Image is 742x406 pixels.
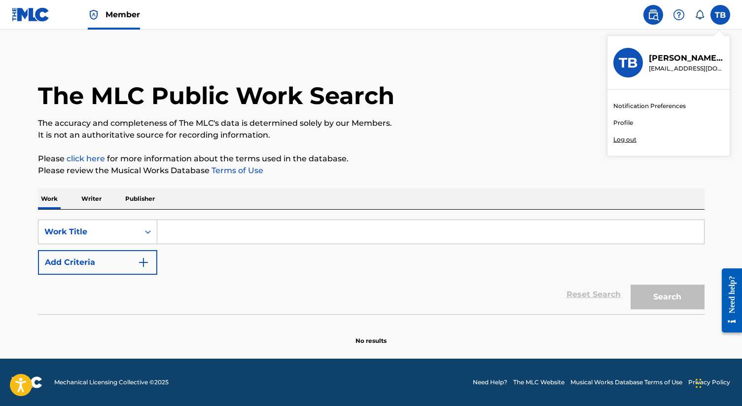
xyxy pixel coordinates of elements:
a: Profile [613,118,633,127]
img: logo [12,376,42,388]
a: Notification Preferences [613,102,686,111]
img: help [673,9,685,21]
a: Public Search [643,5,663,25]
img: 9d2ae6d4665cec9f34b9.svg [138,257,149,268]
p: Taylor Burkett [649,52,724,64]
div: User Menu [710,5,730,25]
iframe: Chat Widget [693,359,742,406]
span: Mechanical Licensing Collective © 2025 [54,378,169,387]
p: The accuracy and completeness of The MLC's data is determined solely by our Members. [38,117,705,129]
button: Add Criteria [38,250,157,275]
p: No results [355,325,387,345]
img: Top Rightsholder [88,9,100,21]
p: Writer [78,188,105,209]
a: Terms of Use [210,166,263,175]
a: Need Help? [473,378,507,387]
a: Privacy Policy [688,378,730,387]
div: Help [669,5,689,25]
h1: The MLC Public Work Search [38,81,394,111]
h3: TB [619,54,637,72]
span: Member [106,9,140,20]
a: click here [67,154,105,163]
p: Please for more information about the terms used in the database. [38,153,705,165]
div: Work Title [44,226,133,238]
a: The MLC Website [513,378,565,387]
p: Log out [613,135,636,144]
img: MLC Logo [12,7,50,22]
img: search [647,9,659,21]
p: Please review the Musical Works Database [38,165,705,177]
iframe: Resource Center [714,261,742,340]
p: It is not an authoritative source for recording information. [38,129,705,141]
p: Work [38,188,61,209]
a: Musical Works Database Terms of Use [570,378,682,387]
p: Publisher [122,188,158,209]
p: tpburkett@icloud.com [649,64,724,73]
div: Notifications [695,10,705,20]
form: Search Form [38,220,705,314]
div: Drag [696,369,702,398]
